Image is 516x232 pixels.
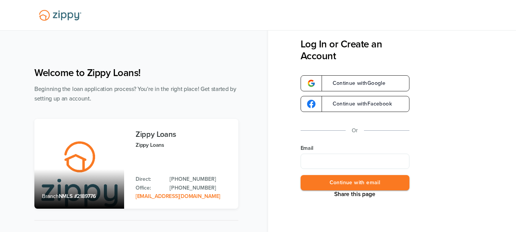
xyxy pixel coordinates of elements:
a: google-logoContinue withGoogle [301,75,409,91]
img: google-logo [307,100,315,108]
span: Continue with Google [325,81,386,86]
p: Or [352,126,358,135]
a: Direct Phone: 512-975-2947 [170,175,231,183]
a: Email Address: zippyguide@zippymh.com [136,193,220,200]
a: google-logoContinue withFacebook [301,96,409,112]
p: Office: [136,184,162,192]
p: Direct: [136,175,162,183]
input: Email Address [301,154,409,169]
a: Office Phone: 512-975-2947 [170,184,231,192]
h3: Zippy Loans [136,130,231,139]
button: Continue with email [301,175,409,191]
h3: Log In or Create an Account [301,38,409,62]
span: NMLS #2189776 [59,193,96,200]
p: Zippy Loans [136,141,231,149]
label: Email [301,144,409,152]
h1: Welcome to Zippy Loans! [34,67,238,79]
span: Continue with Facebook [325,101,392,107]
span: Beginning the loan application process? You're in the right place! Get started by setting up an a... [34,86,236,102]
img: Lender Logo [34,6,86,24]
button: Share This Page [332,190,378,198]
img: google-logo [307,79,315,88]
span: Branch [42,193,59,200]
